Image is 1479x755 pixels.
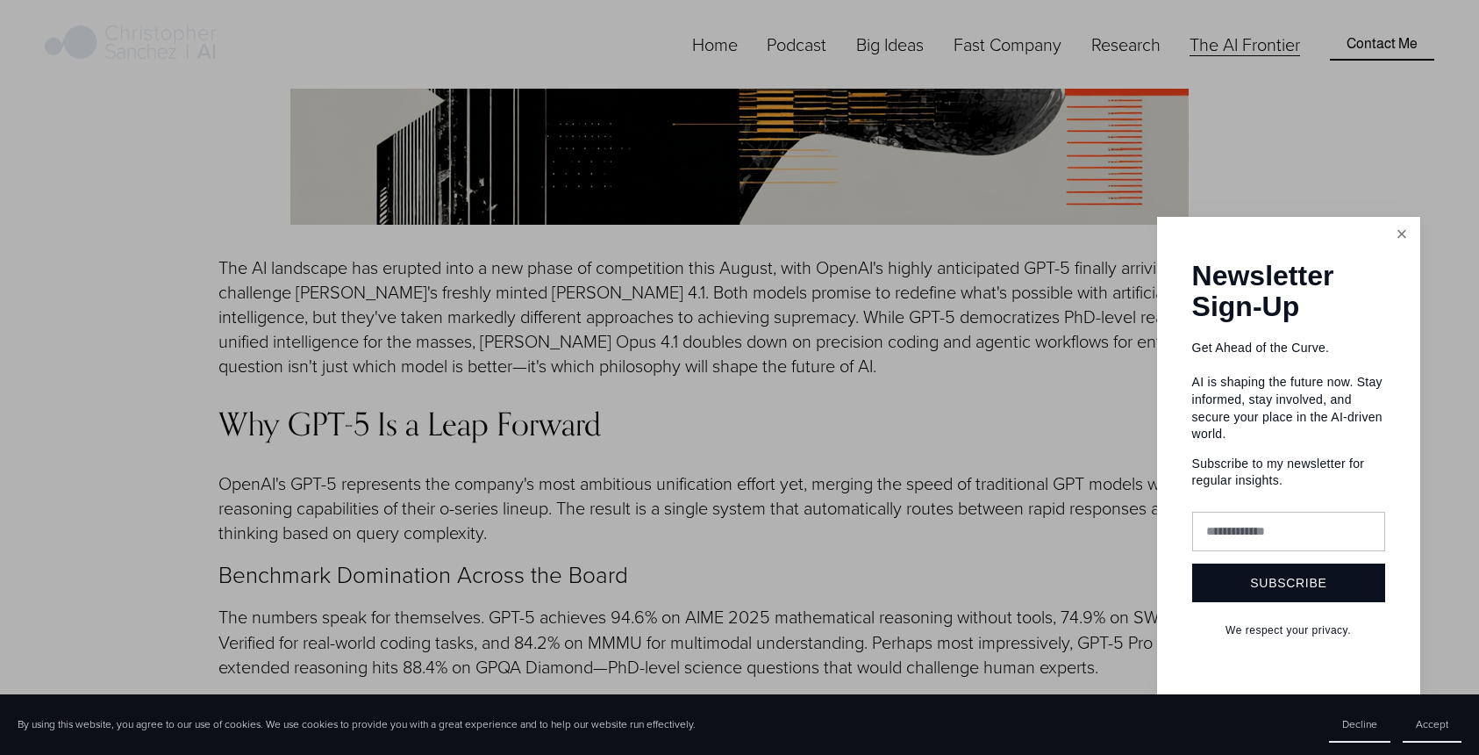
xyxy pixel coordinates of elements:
button: Subscribe [1192,564,1385,602]
span: Decline [1342,716,1377,731]
h1: Newsletter Sign-Up [1192,261,1385,322]
p: By using this website, you agree to our use of cookies. We use cookies to provide you with a grea... [18,717,696,732]
span: Accept [1416,716,1448,731]
p: We respect your privacy. [1192,624,1385,638]
p: Get Ahead of the Curve. AI is shaping the future now. Stay informed, stay involved, and secure yo... [1192,340,1385,443]
button: Accept [1403,707,1461,743]
a: Close [1386,219,1417,250]
button: Decline [1329,707,1390,743]
p: Subscribe to my newsletter for regular insights. [1192,456,1385,490]
span: Subscribe [1250,576,1326,590]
